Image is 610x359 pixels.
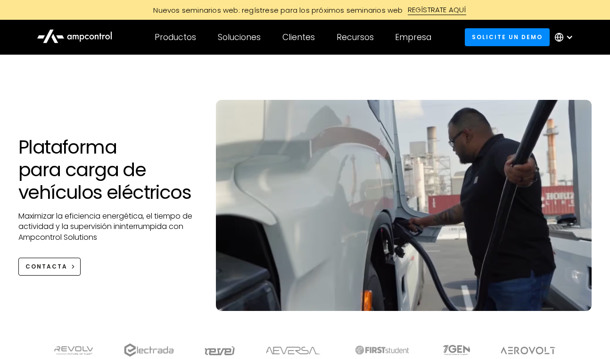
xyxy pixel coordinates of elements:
[155,32,196,42] div: Productos
[124,343,173,357] img: electrada logo
[337,32,374,42] div: Recursos
[395,32,431,42] div: Empresa
[144,5,407,15] div: Nuevos seminarios web: regístrese para los próximos seminarios web
[408,5,466,15] div: REGÍSTRATE AQUÍ
[18,258,81,275] a: CONTACTA
[500,347,556,354] img: Aerovolt Logo
[93,5,517,15] a: Nuevos seminarios web: regístrese para los próximos seminarios webREGÍSTRATE AQUÍ
[465,28,550,46] a: Solicite un demo
[18,136,197,204] h1: Plataforma para carga de vehículos eléctricos
[218,32,261,42] div: Soluciones
[282,32,315,42] div: Clientes
[25,262,67,271] div: CONTACTA
[18,211,197,243] p: Maximizar la eficiencia energética, el tiempo de actividad y la supervisión ininterrumpida con Am...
